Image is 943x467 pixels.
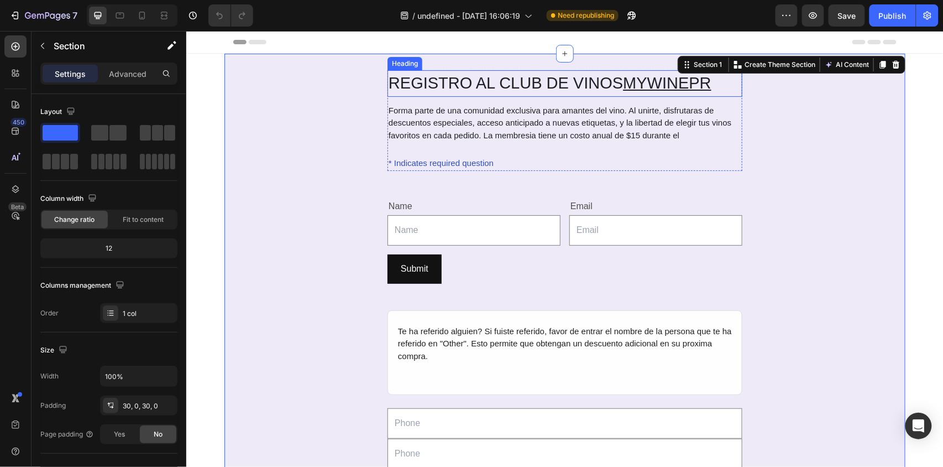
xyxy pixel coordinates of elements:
div: Padding [40,401,66,411]
div: 1 col [123,309,175,319]
div: Email [383,167,556,185]
div: Order [40,308,59,318]
div: Beta [8,203,27,211]
span: Need republishing [558,11,614,20]
div: Heading [203,28,234,38]
input: Email [383,184,556,215]
div: Name [201,167,374,185]
div: Te ha referido alguien? Si fuiste referido, favor de entrar el nombre de la persona que te ha ref... [211,293,547,333]
span: No [154,429,163,439]
span: Yes [114,429,125,439]
div: Columns management [40,278,127,293]
button: 7 [4,4,82,27]
div: Publish [879,10,907,22]
h2: REGISTRO AL CLUB DE VINOS [201,39,556,66]
div: Width [40,371,59,381]
div: * Indicates required question [201,125,556,140]
p: Create Theme Section [558,29,629,39]
div: Page padding [40,429,94,439]
div: Forma parte de una comunidad exclusiva para amantes del vino. Al unirte, disfrutaras de descuento... [201,72,556,112]
span: / [412,10,415,22]
span: Change ratio [55,215,95,225]
button: Publish [869,4,916,27]
div: 450 [11,118,27,127]
input: Phone [201,377,556,408]
p: Advanced [109,68,146,80]
p: 7 [72,9,77,22]
div: Undo/Redo [208,4,253,27]
div: Submit [214,230,242,246]
input: Auto [101,366,177,386]
span: Fit to content [123,215,164,225]
button: Submit [201,224,255,253]
p: Settings [55,68,86,80]
div: Column width [40,191,99,206]
span: Save [838,11,856,20]
a: MYWINEPR [437,43,525,61]
input: Phone [201,408,556,438]
input: Name [201,184,374,215]
div: Section 1 [505,29,538,39]
button: AI Content [636,27,685,40]
div: Layout [40,105,77,120]
span: undefined - [DATE] 16:06:19 [417,10,520,22]
div: Open Intercom Messenger [905,413,932,439]
p: Section [54,39,144,53]
div: Size [40,343,70,358]
div: 12 [43,241,175,256]
button: Save [829,4,865,27]
div: 30, 0, 30, 0 [123,401,175,411]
